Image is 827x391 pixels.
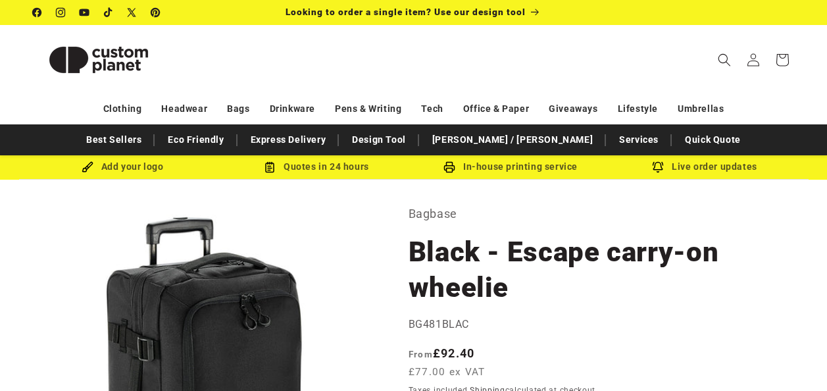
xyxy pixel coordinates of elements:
[421,97,443,120] a: Tech
[618,97,658,120] a: Lifestyle
[678,97,724,120] a: Umbrellas
[264,161,276,173] img: Order Updates Icon
[220,159,414,175] div: Quotes in 24 hours
[286,7,526,17] span: Looking to order a single item? Use our design tool
[608,159,802,175] div: Live order updates
[426,128,599,151] a: [PERSON_NAME] / [PERSON_NAME]
[409,203,794,224] p: Bagbase
[652,161,664,173] img: Order updates
[414,159,608,175] div: In-house printing service
[549,97,597,120] a: Giveaways
[227,97,249,120] a: Bags
[26,159,220,175] div: Add your logo
[28,25,170,94] a: Custom Planet
[409,365,486,380] span: £77.00 ex VAT
[409,349,433,359] span: From
[443,161,455,173] img: In-house printing
[161,97,207,120] a: Headwear
[161,128,230,151] a: Eco Friendly
[409,346,475,360] strong: £92.40
[270,97,315,120] a: Drinkware
[244,128,333,151] a: Express Delivery
[710,45,739,74] summary: Search
[80,128,148,151] a: Best Sellers
[409,318,469,330] span: BG481BLAC
[463,97,529,120] a: Office & Paper
[345,128,413,151] a: Design Tool
[103,97,142,120] a: Clothing
[613,128,665,151] a: Services
[409,234,794,305] h1: Black - Escape carry-on wheelie
[33,30,164,90] img: Custom Planet
[82,161,93,173] img: Brush Icon
[335,97,401,120] a: Pens & Writing
[678,128,747,151] a: Quick Quote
